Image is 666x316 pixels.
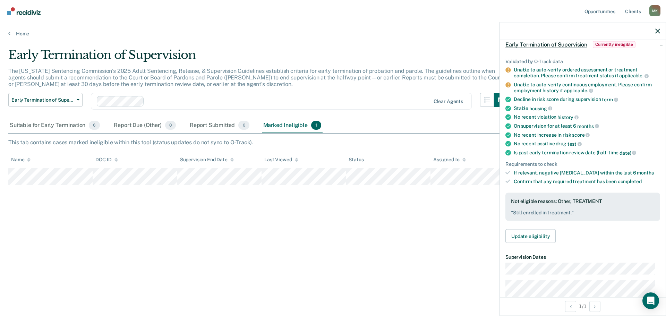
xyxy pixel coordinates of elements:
[514,141,660,147] div: No recent positive drug
[529,105,552,111] span: housing
[649,5,660,16] button: Profile dropdown button
[8,48,508,68] div: Early Termination of Supervision
[637,170,654,176] span: months
[514,96,660,103] div: Decline in risk score during supervision
[514,67,660,79] div: Unable to auto-verify ordered assessment or treatment completion. Please confirm treatment status...
[434,99,463,104] div: Clear agents
[620,150,636,155] span: date)
[11,97,74,103] span: Early Termination of Supervision
[8,139,658,146] div: This tab contains cases marked ineligible within this tool (status updates do not sync to O-Track).
[505,161,660,167] div: Requirements to check
[7,7,41,15] img: Recidiviz
[618,178,642,184] span: completed
[505,41,587,48] span: Early Termination of Supervision
[112,118,177,133] div: Report Due (Other)
[514,150,660,156] div: Is past early termination review date (half-time
[577,123,599,129] span: months
[165,121,176,130] span: 0
[500,297,666,315] div: 1 / 1
[514,123,660,129] div: On supervision for at least 6
[500,33,666,55] div: Early Termination of SupervisionCurrently ineligible
[649,5,660,16] div: M K
[572,132,590,138] span: score
[8,118,101,133] div: Suitable for Early Termination
[593,41,635,48] span: Currently ineligible
[180,157,234,163] div: Supervision End Date
[514,170,660,176] div: If relevant, negative [MEDICAL_DATA] within the last 6
[505,229,556,243] button: Update eligibility
[642,292,659,309] div: Open Intercom Messenger
[514,105,660,111] div: Stable
[511,198,655,215] div: Not eligible reasons: Other, TREATMENT
[514,82,660,93] div: Unable to auto-verify continuous employment. Please confirm employment history if applicable.
[511,210,655,215] pre: " Still enrolled in treatment. "
[311,121,321,130] span: 1
[11,157,31,163] div: Name
[567,141,582,146] span: test
[238,121,249,130] span: 0
[557,114,579,120] span: history
[262,118,323,133] div: Marked Ineligible
[433,157,466,163] div: Assigned to
[589,301,600,312] button: Next Opportunity
[514,132,660,138] div: No recent increase in risk
[95,157,118,163] div: DOC ID
[602,96,618,102] span: term
[8,31,658,37] a: Home
[505,254,660,260] dt: Supervision Dates
[514,114,660,120] div: No recent violation
[565,301,576,312] button: Previous Opportunity
[514,178,660,184] div: Confirm that any required treatment has been
[505,58,660,64] div: Validated by O-Track data
[89,121,100,130] span: 6
[349,157,364,163] div: Status
[188,118,251,133] div: Report Submitted
[264,157,298,163] div: Last Viewed
[8,68,502,87] p: The [US_STATE] Sentencing Commission’s 2025 Adult Sentencing, Release, & Supervision Guidelines e...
